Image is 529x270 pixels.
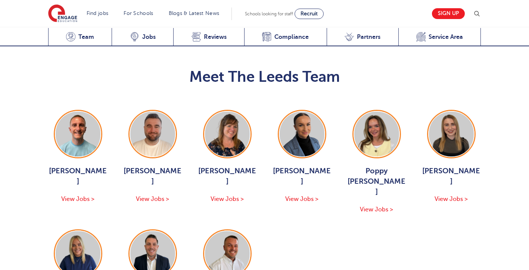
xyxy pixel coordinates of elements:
span: Jobs [142,33,156,41]
a: [PERSON_NAME] View Jobs > [197,110,257,204]
a: [PERSON_NAME] View Jobs > [48,110,108,204]
span: Partners [357,33,380,41]
a: Compliance [244,28,327,46]
img: George Dignam [56,112,100,156]
img: Holly Johnson [280,112,324,156]
h2: Meet The Leeds Team [48,68,481,86]
a: Recruit [295,9,324,19]
span: [PERSON_NAME] [48,166,108,187]
span: View Jobs > [360,206,393,213]
span: View Jobs > [136,196,169,202]
a: Blogs & Latest News [169,10,220,16]
span: [PERSON_NAME] [197,166,257,187]
span: View Jobs > [285,196,318,202]
span: Compliance [274,33,309,41]
a: Find jobs [87,10,109,16]
a: Team [48,28,112,46]
span: Schools looking for staff [245,11,293,16]
span: Service Area [429,33,463,41]
span: View Jobs > [61,196,94,202]
a: Jobs [112,28,173,46]
a: Service Area [398,28,481,46]
span: Poppy [PERSON_NAME] [347,166,407,197]
a: Reviews [173,28,244,46]
img: Layla McCosker [429,112,474,156]
a: [PERSON_NAME] View Jobs > [123,110,183,204]
img: Chris Rushton [130,112,175,156]
span: View Jobs > [211,196,244,202]
span: View Jobs > [435,196,468,202]
a: Partners [327,28,398,46]
span: [PERSON_NAME] [272,166,332,187]
a: Poppy [PERSON_NAME] View Jobs > [347,110,407,214]
span: [PERSON_NAME] [123,166,183,187]
a: [PERSON_NAME] View Jobs > [272,110,332,204]
span: Recruit [301,11,318,16]
img: Engage Education [48,4,77,23]
span: Team [78,33,94,41]
a: [PERSON_NAME] View Jobs > [421,110,481,204]
img: Poppy Burnside [354,112,399,156]
a: For Schools [124,10,153,16]
span: Reviews [204,33,227,41]
span: [PERSON_NAME] [421,166,481,187]
a: Sign up [432,8,465,19]
img: Joanne Wright [205,112,250,156]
